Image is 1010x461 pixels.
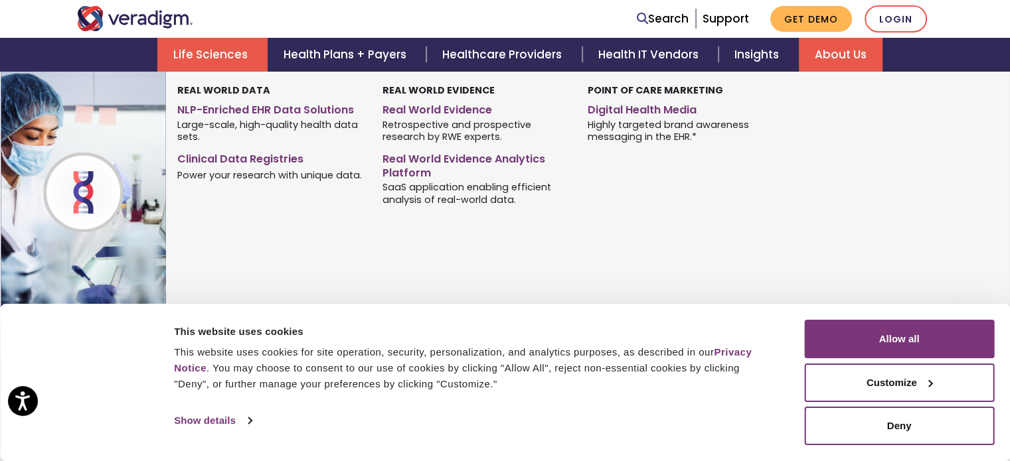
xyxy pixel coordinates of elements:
[1,72,214,304] img: Life Sciences
[177,147,363,166] a: Clinical Data Registries
[588,117,773,143] span: Highly targeted brand awareness messaging in the EHR.*
[77,6,193,31] img: Veradigm logo
[382,84,495,97] strong: Real World Evidence
[177,168,362,181] span: Power your research with unique data.
[177,84,270,97] strong: Real World Data
[799,38,883,72] a: About Us
[865,5,927,33] a: Login
[804,320,994,358] button: Allow all
[382,117,568,143] span: Retrospective and prospective research by RWE experts.
[382,147,568,180] a: Real World Evidence Analytics Platform
[174,324,774,340] div: This website uses cookies
[174,344,774,392] div: This website uses cookies for site operation, security, personalization, and analytics purposes, ...
[174,411,251,430] a: Show details
[382,180,568,206] span: SaaS application enabling efficient analysis of real-world data.
[770,6,852,32] a: Get Demo
[426,38,582,72] a: Healthcare Providers
[382,98,568,117] a: Real World Evidence
[588,98,773,117] a: Digital Health Media
[177,117,363,143] span: Large-scale, high-quality health data sets.
[718,38,799,72] a: Insights
[703,11,749,27] a: Support
[177,98,363,117] a: NLP-Enriched EHR Data Solutions
[804,407,994,445] button: Deny
[268,38,426,72] a: Health Plans + Payers
[804,363,994,402] button: Customize
[588,84,723,97] strong: Point of Care Marketing
[157,38,268,72] a: Life Sciences
[637,10,689,28] a: Search
[582,38,718,72] a: Health IT Vendors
